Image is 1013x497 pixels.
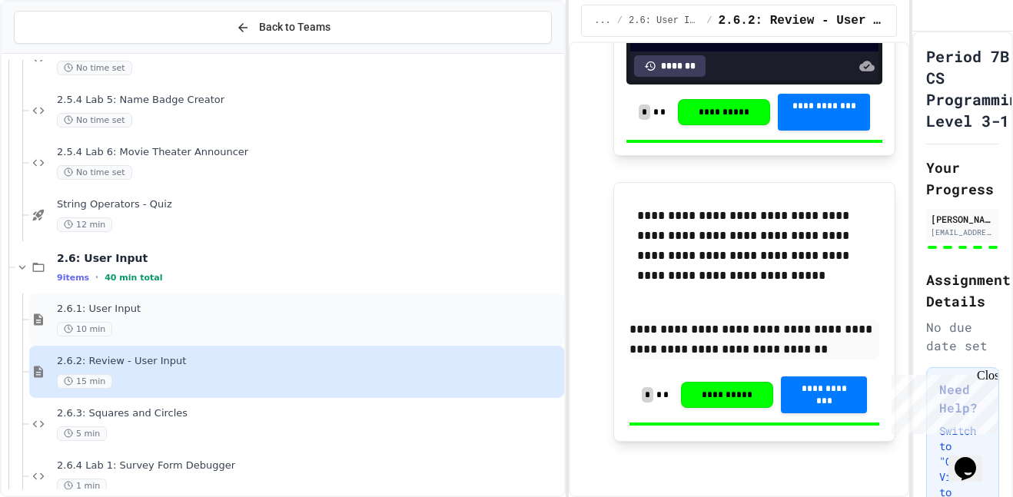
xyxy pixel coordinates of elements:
span: 5 min [57,426,107,441]
span: 2.5.4 Lab 6: Movie Theater Announcer [57,146,561,159]
h2: Your Progress [926,157,999,200]
div: [PERSON_NAME] [931,212,995,226]
span: 2.6: User Input [57,251,561,265]
iframe: chat widget [885,369,998,434]
span: / [706,15,712,27]
span: 10 min [57,322,112,336]
iframe: chat widget [948,436,998,482]
span: 9 items [57,273,89,283]
span: No time set [57,61,132,75]
div: No due date set [926,318,999,355]
span: ... [594,15,611,27]
div: Chat with us now!Close [6,6,106,98]
span: 15 min [57,374,112,389]
span: 1 min [57,479,107,493]
span: • [95,271,98,283]
button: Back to Teams [14,11,552,44]
h2: Assignment Details [926,269,999,312]
div: [EMAIL_ADDRESS][DOMAIN_NAME] [931,227,995,238]
span: Back to Teams [259,19,330,35]
span: / [617,15,623,27]
span: 12 min [57,217,112,232]
span: 2.6.2: Review - User Input [719,12,885,30]
span: No time set [57,165,132,180]
span: 2.6.3: Squares and Circles [57,407,561,420]
span: 2.6: User Input [629,15,700,27]
span: 2.6.2: Review - User Input [57,355,561,368]
span: 40 min total [105,273,162,283]
span: 2.6.1: User Input [57,303,561,316]
span: No time set [57,113,132,128]
span: 2.6.4 Lab 1: Survey Form Debugger [57,459,561,472]
span: 2.5.4 Lab 5: Name Badge Creator [57,94,561,107]
span: String Operators - Quiz [57,198,561,211]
